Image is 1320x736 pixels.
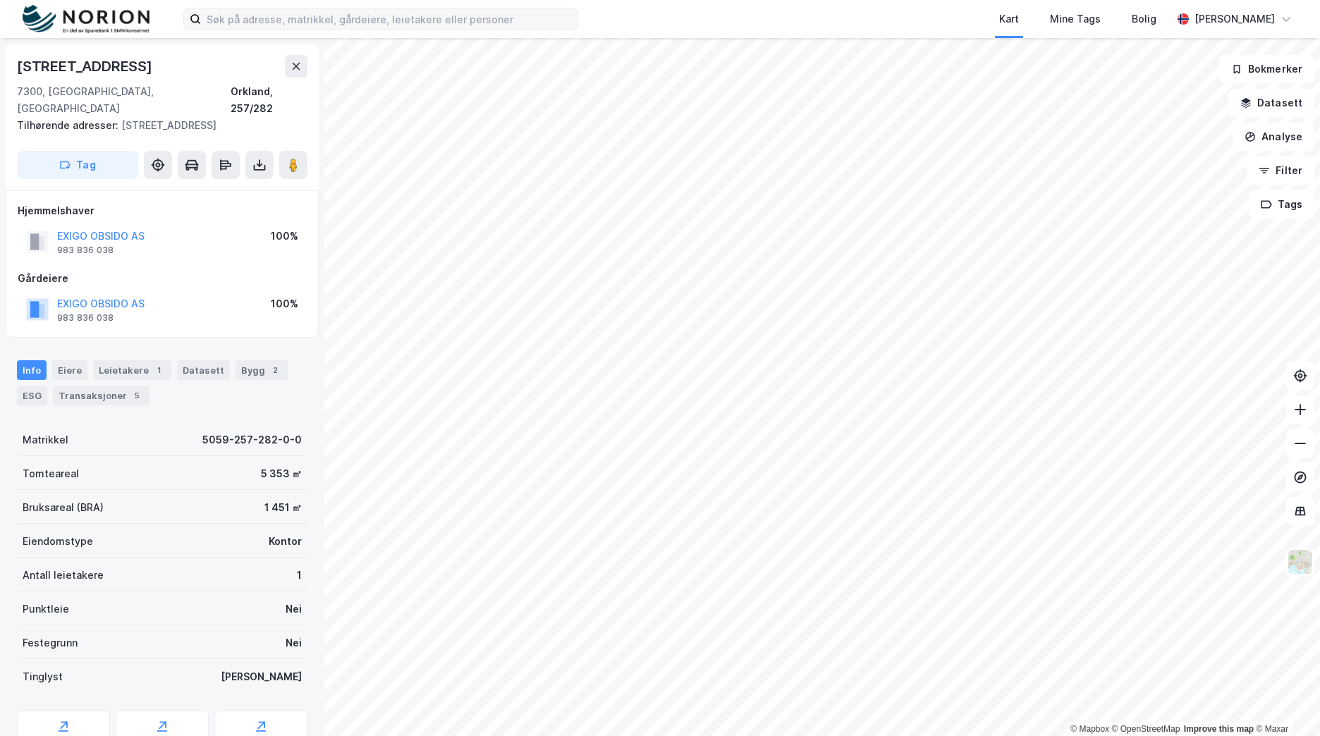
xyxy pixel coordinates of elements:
[1247,157,1314,185] button: Filter
[1249,668,1320,736] div: Kontrollprogram for chat
[1184,724,1254,734] a: Improve this map
[23,465,79,482] div: Tomteareal
[52,360,87,380] div: Eiere
[1233,123,1314,151] button: Analyse
[269,533,302,550] div: Kontor
[231,83,307,117] div: Orkland, 257/282
[57,312,114,324] div: 983 836 038
[53,386,149,405] div: Transaksjoner
[1219,55,1314,83] button: Bokmerker
[1132,11,1156,27] div: Bolig
[264,499,302,516] div: 1 451 ㎡
[17,360,47,380] div: Info
[268,363,282,377] div: 2
[1249,668,1320,736] iframe: Chat Widget
[297,567,302,584] div: 1
[23,499,104,516] div: Bruksareal (BRA)
[1228,89,1314,117] button: Datasett
[177,360,230,380] div: Datasett
[23,567,104,584] div: Antall leietakere
[23,668,63,685] div: Tinglyst
[999,11,1019,27] div: Kart
[286,634,302,651] div: Nei
[93,360,171,380] div: Leietakere
[17,83,231,117] div: 7300, [GEOGRAPHIC_DATA], [GEOGRAPHIC_DATA]
[23,533,93,550] div: Eiendomstype
[57,245,114,256] div: 983 836 038
[1050,11,1101,27] div: Mine Tags
[23,5,149,34] img: norion-logo.80e7a08dc31c2e691866.png
[1194,11,1275,27] div: [PERSON_NAME]
[286,601,302,618] div: Nei
[17,119,121,131] span: Tilhørende adresser:
[202,431,302,448] div: 5059-257-282-0-0
[17,151,138,179] button: Tag
[201,8,577,30] input: Søk på adresse, matrikkel, gårdeiere, leietakere eller personer
[1070,724,1109,734] a: Mapbox
[236,360,288,380] div: Bygg
[152,363,166,377] div: 1
[23,601,69,618] div: Punktleie
[130,388,144,403] div: 5
[17,55,155,78] div: [STREET_ADDRESS]
[17,117,296,134] div: [STREET_ADDRESS]
[1112,724,1180,734] a: OpenStreetMap
[221,668,302,685] div: [PERSON_NAME]
[18,270,307,287] div: Gårdeiere
[23,634,78,651] div: Festegrunn
[23,431,68,448] div: Matrikkel
[18,202,307,219] div: Hjemmelshaver
[17,386,47,405] div: ESG
[1287,548,1314,575] img: Z
[261,465,302,482] div: 5 353 ㎡
[271,295,298,312] div: 100%
[1249,190,1314,219] button: Tags
[271,228,298,245] div: 100%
